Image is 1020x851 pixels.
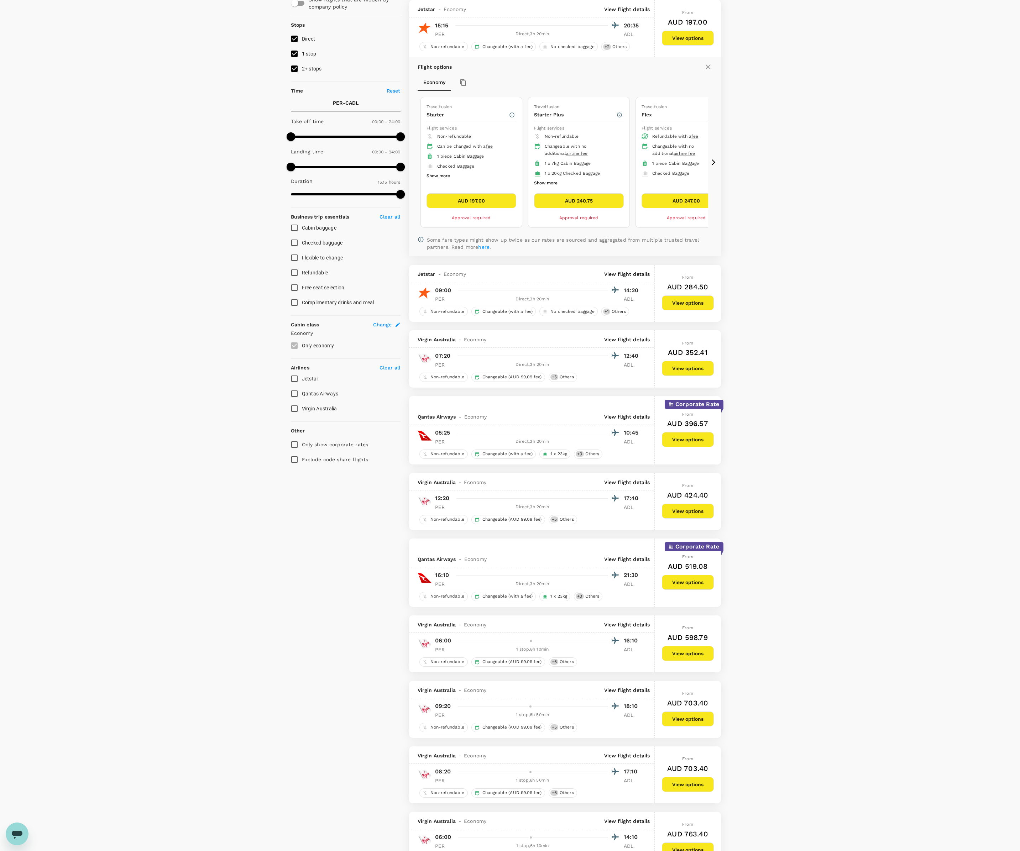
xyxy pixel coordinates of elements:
[667,763,708,774] h6: AUD 703.40
[557,724,577,730] span: Others
[456,687,464,694] span: -
[550,374,558,380] span: + 5
[435,270,444,278] span: -
[559,215,598,220] span: Approval required
[435,646,453,653] p: PER
[662,432,714,447] button: View options
[464,336,486,343] span: Economy
[302,51,317,57] span: 1 stop
[624,636,642,645] p: 16:10
[604,818,650,825] p: View flight details
[419,592,468,601] div: Non-refundable
[428,374,467,380] span: Non-refundable
[419,42,468,51] div: Non-refundable
[291,214,350,220] strong: Business trip essentials
[427,193,516,208] button: AUD 197.00
[302,391,339,396] span: Qantas Airways
[435,295,453,303] p: PER
[418,270,435,278] span: Jetstar
[675,542,719,551] p: Corporate Rate
[419,657,468,667] div: Non-refundable
[291,87,303,94] p: Time
[435,494,450,503] p: 12:20
[435,286,451,295] p: 09:00
[435,702,451,710] p: 09:20
[662,711,714,726] button: View options
[480,44,535,50] span: Changeable (with a fee)
[471,450,536,459] div: Changeable (with a fee)
[457,31,608,38] div: Direct , 3h 20min
[667,215,706,220] span: Approval required
[435,361,453,368] p: PER
[480,516,545,522] span: Changeable (AUD 99.09 fee)
[548,451,570,457] span: 1 x 23kg
[471,42,536,51] div: Changeable (with a fee)
[457,777,608,784] div: 1 stop , 6h 50min
[302,343,334,348] span: Only economy
[428,659,467,665] span: Non-refundable
[428,724,467,730] span: Non-refundable
[291,22,305,28] strong: Stops
[604,556,650,563] p: View flight details
[291,365,309,371] strong: Airlines
[549,373,577,382] div: +5Others
[418,636,432,651] img: VA
[682,756,693,761] span: From
[435,352,451,360] p: 07:20
[624,842,642,850] p: ADL
[291,322,319,327] strong: Cabin class
[662,777,714,792] button: View options
[662,361,714,376] button: View options
[549,515,577,524] div: +5Others
[435,711,453,719] p: PER
[456,818,464,825] span: -
[444,6,466,13] span: Economy
[302,255,343,261] span: Flexible to change
[624,767,642,776] p: 17:10
[378,180,401,185] span: 15.15 hours
[471,515,545,524] div: Changeable (AUD 99.09 fee)
[667,281,708,293] h6: AUD 284.50
[574,592,602,601] div: +3Others
[534,104,560,109] span: Travelfusion
[464,413,487,420] span: Economy
[302,225,336,231] span: Cabin baggage
[574,450,602,459] div: +3Others
[437,164,474,169] span: Checked Baggage
[418,74,451,91] button: Economy
[456,479,464,486] span: -
[418,286,432,300] img: JQ
[437,143,511,150] div: Can be changed with a
[435,833,451,841] p: 06:00
[418,351,432,366] img: VA
[418,767,432,782] img: VA
[291,118,324,125] p: Take off time
[604,687,650,694] p: View flight details
[478,244,490,250] a: here
[549,723,577,732] div: +5Others
[480,593,535,599] span: Changeable (with a fee)
[428,309,467,315] span: Non-refundable
[419,307,468,316] div: Non-refundable
[457,711,608,719] div: 1 stop , 6h 50min
[682,691,693,696] span: From
[456,556,464,563] span: -
[419,723,468,732] div: Non-refundable
[418,687,456,694] span: Virgin Australia
[624,646,642,653] p: ADL
[302,441,368,448] p: Only show corporate rates
[682,275,693,280] span: From
[380,364,400,371] p: Clear all
[667,418,708,429] h6: AUD 396.57
[418,479,456,486] span: Virgin Australia
[624,295,642,303] p: ADL
[534,111,616,118] p: Starter Plus
[480,374,545,380] span: Changeable (AUD 99.09 fee)
[464,687,486,694] span: Economy
[662,31,714,46] button: View options
[471,307,536,316] div: Changeable (with a fee)
[652,143,726,157] div: Changeable with no additional
[435,767,451,776] p: 08:20
[642,126,672,131] span: Flight services
[291,427,305,434] p: Other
